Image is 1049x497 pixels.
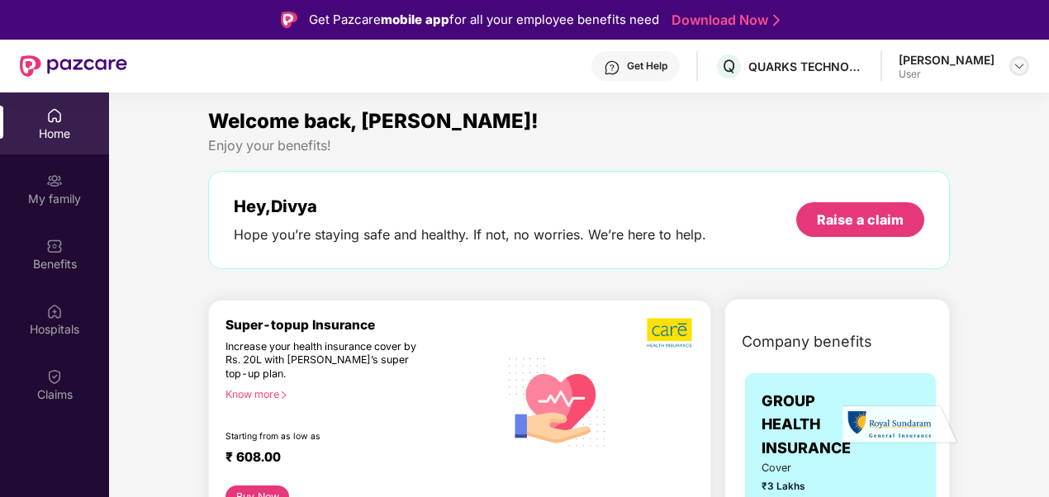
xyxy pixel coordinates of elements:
span: GROUP HEALTH INSURANCE [762,390,851,460]
div: Starting from as low as [225,431,429,443]
div: Raise a claim [817,211,904,229]
div: QUARKS TECHNOSOFT [748,59,864,74]
strong: mobile app [381,12,449,27]
div: Get Help [627,59,667,73]
span: Q [723,56,735,76]
div: Hope you’re staying safe and healthy. If not, no worries. We’re here to help. [234,226,706,244]
img: svg+xml;base64,PHN2ZyBpZD0iRHJvcGRvd24tMzJ4MzIiIHhtbG5zPSJodHRwOi8vd3d3LnczLm9yZy8yMDAwL3N2ZyIgd2... [1013,59,1026,73]
div: User [899,68,994,81]
img: Stroke [773,12,780,29]
span: ₹3 Lakhs [762,479,820,495]
div: Increase your health insurance cover by Rs. 20L with [PERSON_NAME]’s super top-up plan. [225,340,428,381]
div: Super-topup Insurance [225,317,499,333]
img: svg+xml;base64,PHN2ZyBpZD0iQ2xhaW0iIHhtbG5zPSJodHRwOi8vd3d3LnczLm9yZy8yMDAwL3N2ZyIgd2lkdGg9IjIwIi... [46,368,63,385]
span: Company benefits [742,330,872,353]
img: svg+xml;base64,PHN2ZyBpZD0iQmVuZWZpdHMiIHhtbG5zPSJodHRwOi8vd3d3LnczLm9yZy8yMDAwL3N2ZyIgd2lkdGg9Ij... [46,238,63,254]
img: insurerLogo [843,405,958,445]
div: Enjoy your benefits! [208,137,950,154]
img: svg+xml;base64,PHN2ZyBpZD0iSG9zcGl0YWxzIiB4bWxucz0iaHR0cDovL3d3dy53My5vcmcvMjAwMC9zdmciIHdpZHRoPS... [46,303,63,319]
span: Cover [762,460,820,476]
div: ₹ 608.00 [225,449,482,469]
img: New Pazcare Logo [20,55,127,77]
a: Download Now [672,12,775,29]
img: Logo [281,12,297,28]
div: [PERSON_NAME] [899,52,994,68]
span: right [279,390,288,400]
img: svg+xml;base64,PHN2ZyBpZD0iSG9tZSIgeG1sbnM9Imh0dHA6Ly93d3cudzMub3JnLzIwMDAvc3ZnIiB3aWR0aD0iMjAiIG... [46,107,63,124]
img: svg+xml;base64,PHN2ZyB3aWR0aD0iMjAiIGhlaWdodD0iMjAiIHZpZXdCb3g9IjAgMCAyMCAyMCIgZmlsbD0ibm9uZSIgeG... [46,173,63,189]
div: Get Pazcare for all your employee benefits need [309,10,659,30]
div: Know more [225,388,489,400]
span: Welcome back, [PERSON_NAME]! [208,109,539,133]
img: svg+xml;base64,PHN2ZyBpZD0iSGVscC0zMngzMiIgeG1sbnM9Imh0dHA6Ly93d3cudzMub3JnLzIwMDAvc3ZnIiB3aWR0aD... [604,59,620,76]
img: svg+xml;base64,PHN2ZyB4bWxucz0iaHR0cDovL3d3dy53My5vcmcvMjAwMC9zdmciIHhtbG5zOnhsaW5rPSJodHRwOi8vd3... [499,342,616,461]
div: Hey, Divya [234,196,706,216]
img: b5dec4f62d2307b9de63beb79f102df3.png [647,317,694,348]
